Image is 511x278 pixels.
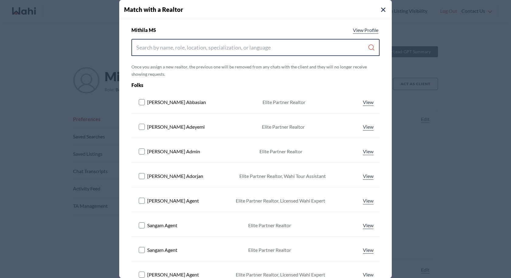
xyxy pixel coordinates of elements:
[262,123,305,130] div: Elite Partner Realtor
[131,26,156,34] span: Mithila MS
[136,42,368,53] input: Search input
[259,148,302,155] div: Elite Partner Realtor
[239,172,326,180] div: Elite Partner Realtor, Wahi Tour Assistant
[362,172,375,180] a: View profile
[362,222,375,229] a: View profile
[380,6,387,13] button: Close Modal
[147,99,206,106] span: [PERSON_NAME] Abbasian
[362,99,375,106] a: View profile
[362,148,375,155] a: View profile
[124,5,392,14] h4: Match with a Realtor
[147,246,177,254] span: Sangam Agent
[147,148,200,155] span: [PERSON_NAME] Admin
[262,99,305,106] div: Elite Partner Realtor
[147,172,203,180] span: [PERSON_NAME] Adorjan
[147,197,199,204] span: [PERSON_NAME] Agent
[362,246,375,254] a: View profile
[131,63,380,78] p: Once you assign a new realtor, the previous one will be removed from any chats with the client an...
[352,26,380,34] a: View profile
[236,197,325,204] div: Elite Partner Realtor, Licensed Wahi Expert
[362,197,375,204] a: View profile
[248,246,291,254] div: Elite Partner Realtor
[147,222,177,229] span: Sangam Agent
[248,222,291,229] div: Elite Partner Realtor
[362,123,375,130] a: View profile
[131,82,330,89] div: Folks
[147,123,205,130] span: [PERSON_NAME] Adeyemi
